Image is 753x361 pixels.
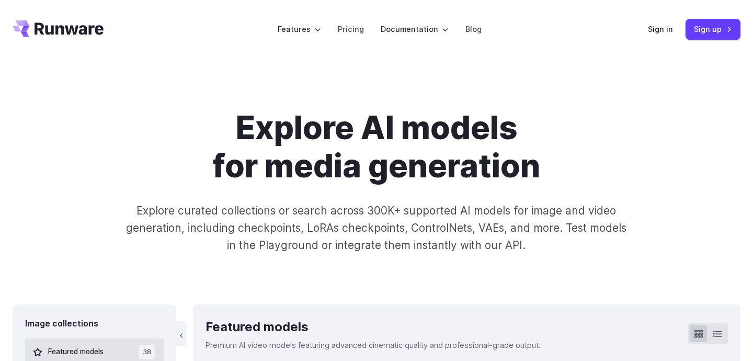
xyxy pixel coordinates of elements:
[278,23,321,35] label: Features
[122,202,631,254] p: Explore curated collections or search across 300K+ supported AI models for image and video genera...
[176,321,187,346] button: ‹
[85,109,668,185] h1: Explore AI models for media generation
[48,346,104,358] span: Featured models
[648,23,673,35] a: Sign in
[25,317,164,331] div: Image collections
[381,23,449,35] label: Documentation
[139,345,155,359] span: 38
[13,20,104,37] a: Go to /
[465,23,482,35] a: Blog
[338,23,364,35] a: Pricing
[686,19,740,39] a: Sign up
[206,317,541,337] div: Featured models
[206,339,541,351] p: Premium AI video models featuring advanced cinematic quality and professional-grade output.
